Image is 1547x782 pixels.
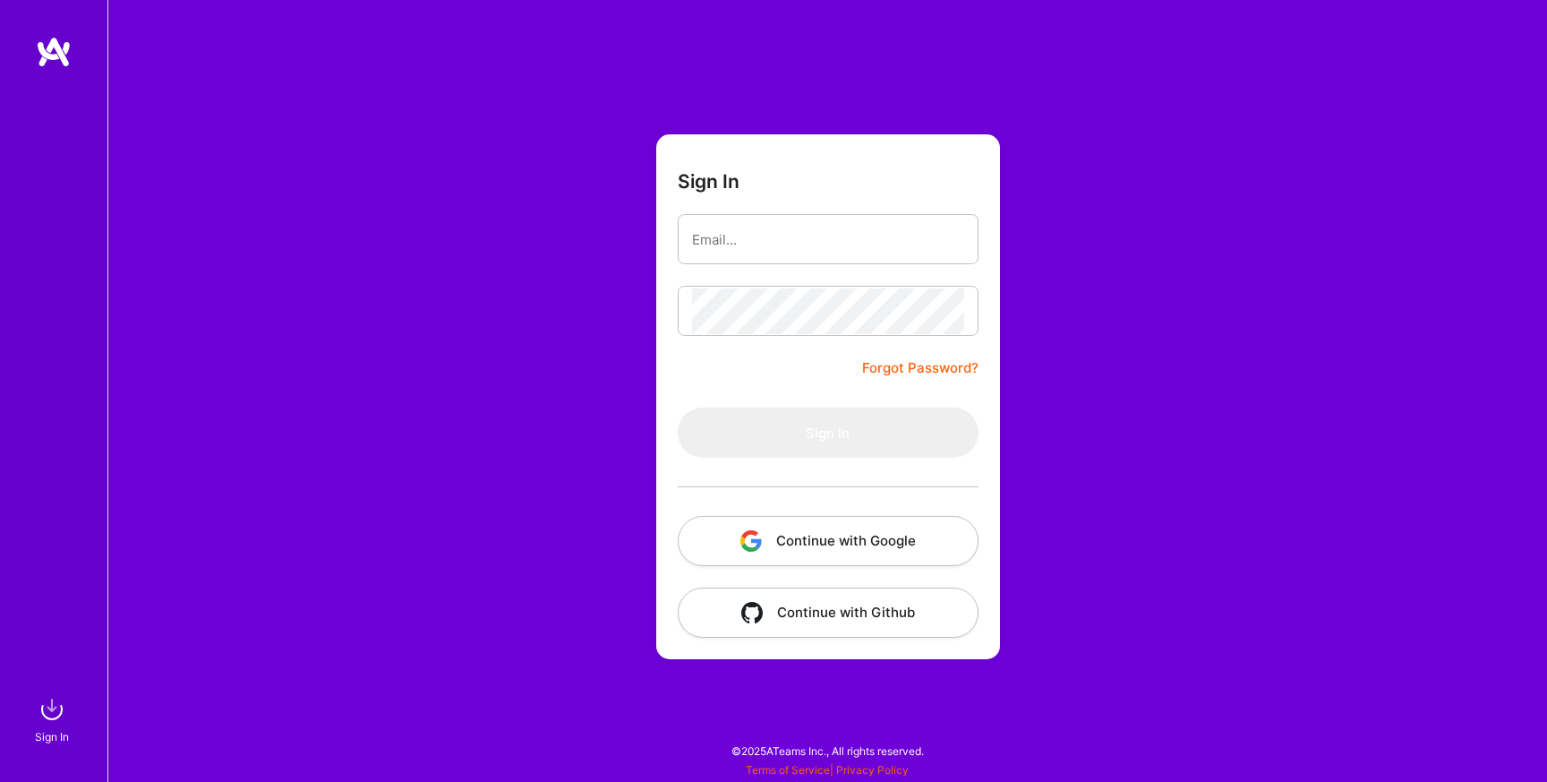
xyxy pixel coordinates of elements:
a: Forgot Password? [862,357,979,379]
input: Email... [692,217,964,262]
button: Continue with Github [678,588,979,638]
a: Terms of Service [746,763,830,777]
span: | [746,763,909,777]
img: icon [740,530,762,552]
a: sign inSign In [38,692,70,746]
img: sign in [34,692,70,727]
a: Privacy Policy [836,763,909,777]
div: Sign In [35,727,69,746]
div: © 2025 ATeams Inc., All rights reserved. [107,728,1547,773]
img: logo [36,36,72,68]
button: Continue with Google [678,516,979,566]
h3: Sign In [678,170,739,193]
img: icon [741,602,763,623]
button: Sign In [678,408,979,458]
